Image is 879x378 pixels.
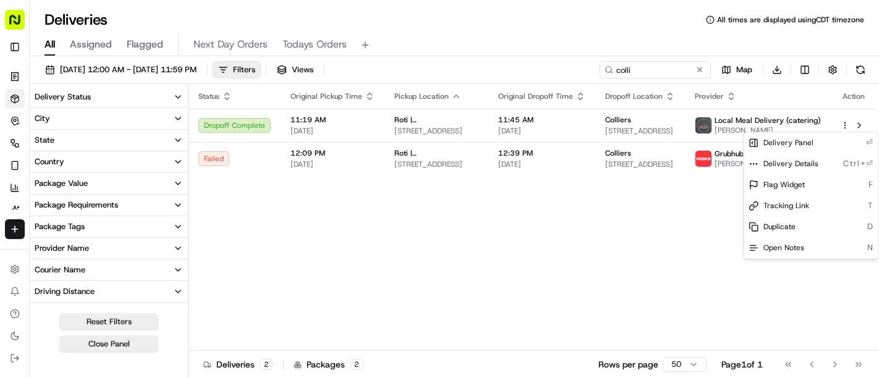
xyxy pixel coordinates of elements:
[763,222,796,232] span: Duplicate
[763,180,805,190] span: Flag Widget
[763,201,809,211] span: Tracking Link
[866,137,873,148] span: ⏎
[868,179,873,190] span: F
[867,242,873,253] span: N
[763,138,813,148] span: Delivery Panel
[763,159,818,169] span: Delivery Details
[867,221,873,232] span: D
[843,158,873,169] span: Ctrl+⏎
[868,200,873,211] span: T
[763,243,804,253] span: Open Notes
